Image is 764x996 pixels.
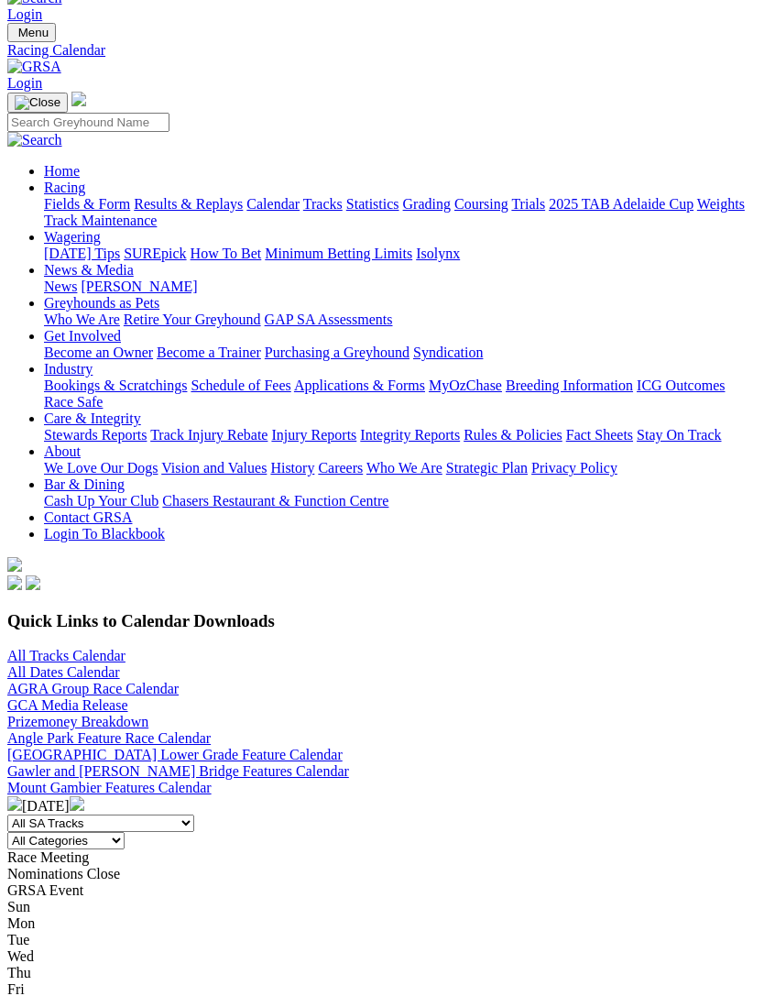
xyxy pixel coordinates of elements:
[7,113,169,132] input: Search
[7,557,22,572] img: logo-grsa-white.png
[7,664,120,680] a: All Dates Calendar
[7,849,757,866] div: Race Meeting
[7,59,61,75] img: GRSA
[15,95,60,110] img: Close
[7,132,62,148] img: Search
[7,915,757,932] div: Mon
[71,92,86,106] img: logo-grsa-white.png
[265,246,412,261] a: Minimum Betting Limits
[270,460,314,476] a: History
[124,246,186,261] a: SUREpick
[7,965,757,981] div: Thu
[44,229,101,245] a: Wagering
[7,42,757,59] a: Racing Calendar
[44,345,153,360] a: Become an Owner
[161,460,267,476] a: Vision and Values
[44,410,141,426] a: Care & Integrity
[44,295,159,311] a: Greyhounds as Pets
[134,196,243,212] a: Results & Replays
[44,180,85,195] a: Racing
[294,378,425,393] a: Applications & Forms
[454,196,508,212] a: Coursing
[7,780,212,795] a: Mount Gambier Features Calendar
[44,279,757,295] div: News & Media
[157,345,261,360] a: Become a Trainer
[7,93,68,113] button: Toggle navigation
[346,196,399,212] a: Statistics
[150,427,267,443] a: Track Injury Rebate
[265,312,393,327] a: GAP SA Assessments
[18,26,49,39] span: Menu
[7,866,757,882] div: Nominations Close
[7,575,22,590] img: facebook.svg
[44,312,757,328] div: Greyhounds as Pets
[318,460,363,476] a: Careers
[7,796,22,811] img: chevron-left-pager-white.svg
[44,378,187,393] a: Bookings & Scratchings
[246,196,300,212] a: Calendar
[446,460,528,476] a: Strategic Plan
[44,460,757,476] div: About
[403,196,451,212] a: Grading
[7,648,126,663] a: All Tracks Calendar
[44,427,147,443] a: Stewards Reports
[366,460,442,476] a: Who We Are
[566,427,633,443] a: Fact Sheets
[637,378,725,393] a: ICG Outcomes
[44,246,120,261] a: [DATE] Tips
[44,196,130,212] a: Fields & Form
[44,394,103,410] a: Race Safe
[44,427,757,443] div: Care & Integrity
[549,196,693,212] a: 2025 TAB Adelaide Cup
[429,378,502,393] a: MyOzChase
[7,899,757,915] div: Sun
[303,196,343,212] a: Tracks
[44,279,77,294] a: News
[44,163,80,179] a: Home
[44,361,93,377] a: Industry
[44,196,757,229] div: Racing
[360,427,460,443] a: Integrity Reports
[7,763,349,779] a: Gawler and [PERSON_NAME] Bridge Features Calendar
[44,312,120,327] a: Who We Are
[7,747,343,762] a: [GEOGRAPHIC_DATA] Lower Grade Feature Calendar
[416,246,460,261] a: Isolynx
[44,328,121,344] a: Get Involved
[531,460,617,476] a: Privacy Policy
[7,75,42,91] a: Login
[511,196,545,212] a: Trials
[7,681,179,696] a: AGRA Group Race Calendar
[7,6,42,22] a: Login
[44,262,134,278] a: News & Media
[7,611,757,631] h3: Quick Links to Calendar Downloads
[44,526,165,542] a: Login To Blackbook
[44,213,157,228] a: Track Maintenance
[697,196,745,212] a: Weights
[271,427,356,443] a: Injury Reports
[464,427,562,443] a: Rules & Policies
[124,312,261,327] a: Retire Your Greyhound
[44,378,757,410] div: Industry
[506,378,633,393] a: Breeding Information
[413,345,483,360] a: Syndication
[26,575,40,590] img: twitter.svg
[7,714,148,729] a: Prizemoney Breakdown
[191,246,262,261] a: How To Bet
[7,948,757,965] div: Wed
[81,279,197,294] a: [PERSON_NAME]
[7,23,56,42] button: Toggle navigation
[162,493,388,509] a: Chasers Restaurant & Function Centre
[7,697,128,713] a: GCA Media Release
[7,932,757,948] div: Tue
[44,443,81,459] a: About
[7,882,757,899] div: GRSA Event
[44,345,757,361] div: Get Involved
[7,796,757,815] div: [DATE]
[265,345,409,360] a: Purchasing a Greyhound
[637,427,721,443] a: Stay On Track
[44,460,158,476] a: We Love Our Dogs
[70,796,84,811] img: chevron-right-pager-white.svg
[44,493,757,509] div: Bar & Dining
[44,476,125,492] a: Bar & Dining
